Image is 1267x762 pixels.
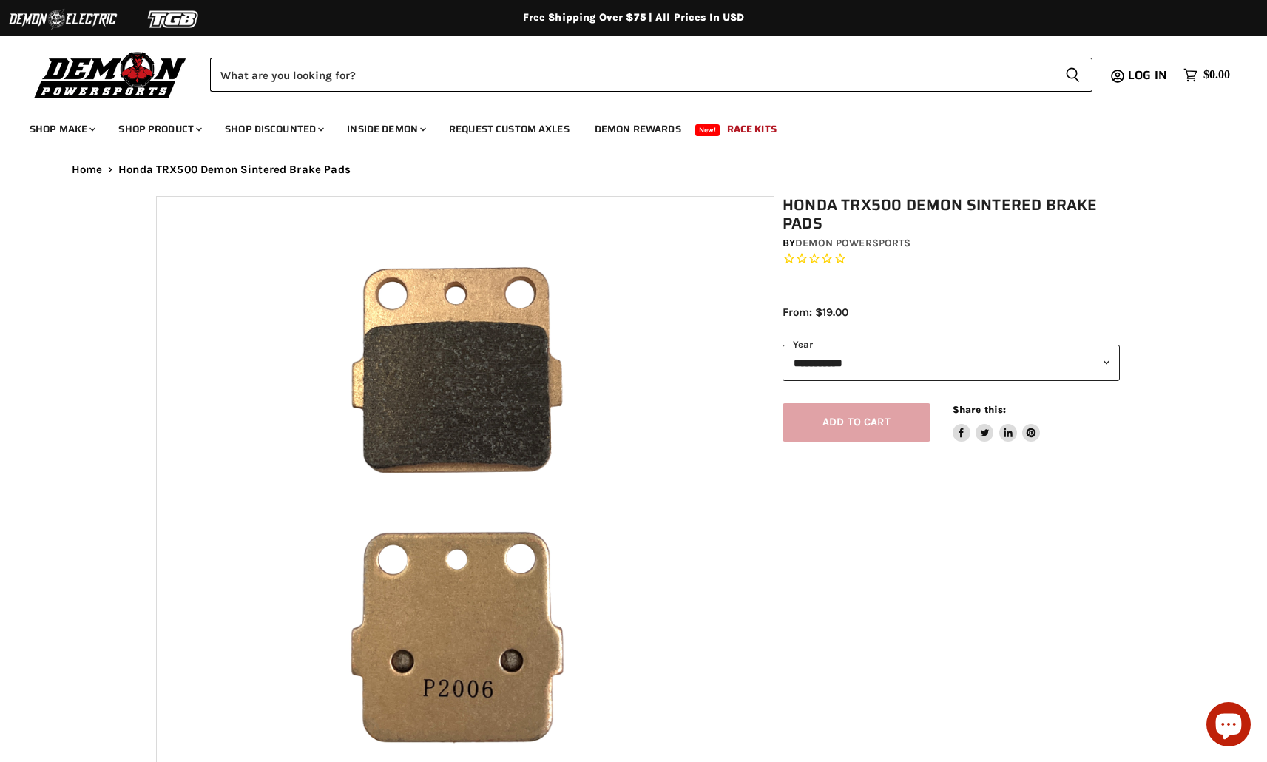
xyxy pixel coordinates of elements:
a: Race Kits [716,114,788,144]
nav: Breadcrumbs [42,163,1226,176]
span: Share this: [953,404,1006,415]
a: Log in [1121,69,1176,82]
inbox-online-store-chat: Shopify online store chat [1202,702,1255,750]
a: Inside Demon [336,114,435,144]
img: TGB Logo 2 [118,5,229,33]
a: Home [72,163,103,176]
a: Demon Rewards [584,114,692,144]
img: Demon Electric Logo 2 [7,5,118,33]
img: Demon Powersports [30,48,192,101]
a: Demon Powersports [795,237,910,249]
span: Log in [1128,66,1167,84]
span: $0.00 [1203,68,1230,82]
a: Shop Make [18,114,104,144]
aside: Share this: [953,403,1041,442]
input: Search [210,58,1053,92]
span: Honda TRX500 Demon Sintered Brake Pads [118,163,351,176]
span: New! [695,124,720,136]
a: $0.00 [1176,64,1237,86]
form: Product [210,58,1092,92]
span: From: $19.00 [783,306,848,319]
a: Shop Discounted [214,114,333,144]
div: Free Shipping Over $75 | All Prices In USD [42,11,1226,24]
ul: Main menu [18,108,1226,144]
div: by [783,235,1120,252]
select: year [783,345,1120,381]
button: Search [1053,58,1092,92]
a: Request Custom Axles [438,114,581,144]
a: Shop Product [107,114,211,144]
span: Rated 0.0 out of 5 stars 0 reviews [783,252,1120,267]
h1: Honda TRX500 Demon Sintered Brake Pads [783,196,1120,233]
